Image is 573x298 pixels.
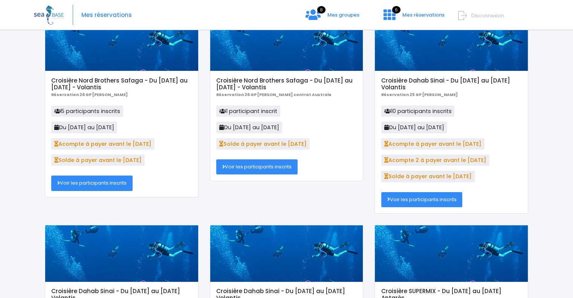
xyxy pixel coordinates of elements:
[51,138,154,150] span: Acompte à payer avant le [DATE]
[402,11,445,18] span: Mes réservations
[216,77,357,91] h5: Croisière Nord Brothers Safaga - Du [DATE] au [DATE] - Volantis
[381,138,484,150] span: Acompte à payer avant le [DATE]
[51,122,117,133] span: Du [DATE] au [DATE]
[381,192,463,207] a: Voir les participants inscrits
[216,122,282,133] span: Du [DATE] au [DATE]
[317,6,325,14] span: 8
[51,92,128,98] b: Réservation 26 GP [PERSON_NAME]
[381,77,522,91] h5: Croisière Dahab Sinai - Du [DATE] au [DATE] Volantis
[381,122,447,133] span: Du [DATE] au [DATE]
[51,176,133,191] a: Voir les participants inscrits
[216,138,310,150] span: Solde à payer avant le [DATE]
[216,105,280,117] span: 1 participant inscrit
[381,105,455,117] span: 10 participants inscrits
[392,6,400,14] span: 6
[51,154,145,166] span: Solde à payer avant le [DATE]
[51,105,123,117] span: 5 participants inscrits
[51,77,192,91] h5: Croisière Nord Brothers Safaga - Du [DATE] au [DATE] - Volantis
[381,154,489,166] span: Acompte 2 à payer avant le [DATE]
[377,14,449,21] a: 6 Mes réservations
[381,171,475,182] span: Solde à payer avant le [DATE]
[216,92,332,98] b: Réservation 26 GP [PERSON_NAME] contrat Australe
[381,92,458,98] b: Réservation 25 GP [PERSON_NAME]
[471,12,504,19] span: Déconnexion
[299,14,365,21] a: 8 Mes groupes
[216,159,298,174] a: Voir les participants inscrits
[327,11,359,18] span: Mes groupes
